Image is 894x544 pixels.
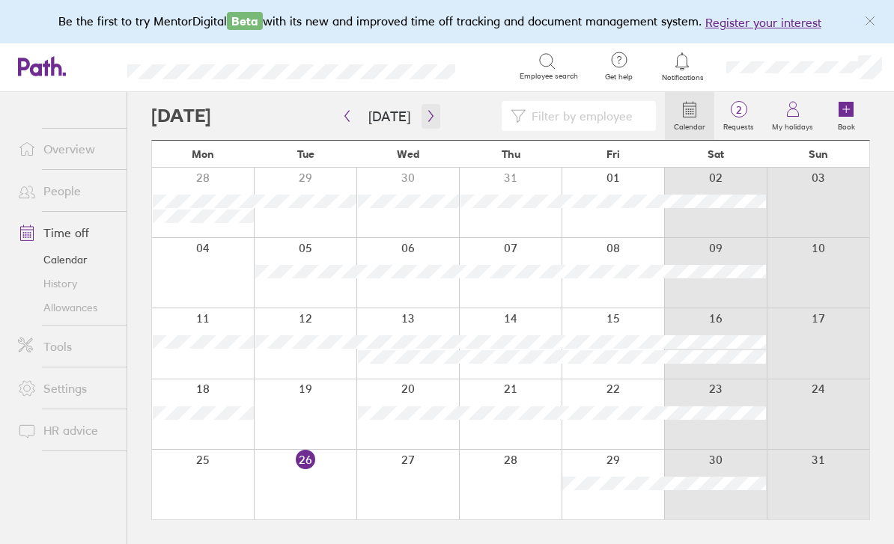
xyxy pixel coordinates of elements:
[496,59,534,73] div: Search
[714,104,763,116] span: 2
[6,296,127,320] a: Allowances
[6,218,127,248] a: Time off
[595,73,643,82] span: Get help
[705,13,821,31] button: Register your interest
[6,331,127,361] a: Tools
[227,12,263,30] span: Beta
[665,92,714,140] a: Calendar
[297,148,314,160] span: Tue
[714,92,763,140] a: 2Requests
[665,118,714,132] label: Calendar
[763,118,822,132] label: My holidays
[658,51,707,82] a: Notifications
[520,72,578,81] span: Employee search
[809,148,828,160] span: Sun
[763,92,822,140] a: My holidays
[6,272,127,296] a: History
[356,104,422,129] button: [DATE]
[829,118,864,132] label: Book
[822,92,870,140] a: Book
[6,134,127,164] a: Overview
[708,148,724,160] span: Sat
[58,12,836,31] div: Be the first to try MentorDigital with its new and improved time off tracking and document manage...
[397,148,419,160] span: Wed
[6,248,127,272] a: Calendar
[714,118,763,132] label: Requests
[606,148,620,160] span: Fri
[526,102,647,130] input: Filter by employee
[6,373,127,403] a: Settings
[192,148,214,160] span: Mon
[6,415,127,445] a: HR advice
[502,148,520,160] span: Thu
[658,73,707,82] span: Notifications
[6,176,127,206] a: People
